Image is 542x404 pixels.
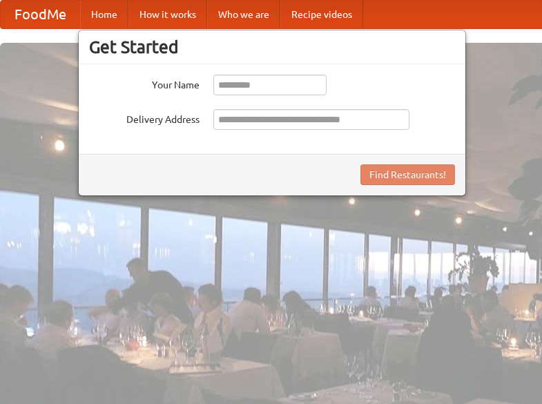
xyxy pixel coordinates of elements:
[280,1,363,28] a: Recipe videos
[89,75,200,92] label: Your Name
[80,1,128,28] a: Home
[128,1,207,28] a: How it works
[1,1,80,28] a: FoodMe
[360,164,455,185] button: Find Restaurants!
[89,109,200,126] label: Delivery Address
[89,37,455,57] h3: Get Started
[207,1,280,28] a: Who we are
